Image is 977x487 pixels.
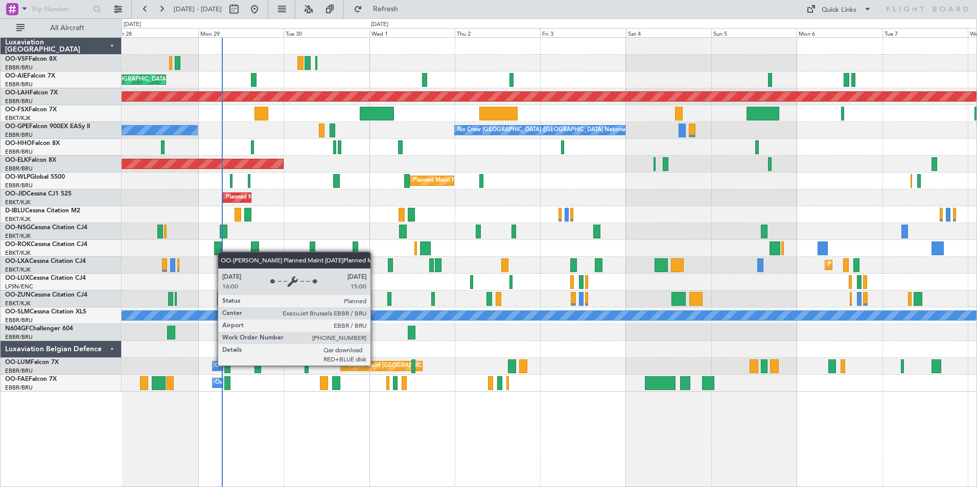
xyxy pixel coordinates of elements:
a: OO-ZUNCessna Citation CJ4 [5,292,87,298]
a: EBKT/KJK [5,215,31,223]
a: EBBR/BRU [5,64,33,71]
span: OO-NSG [5,225,31,231]
a: EBBR/BRU [5,182,33,189]
a: EBBR/BRU [5,148,33,156]
a: EBBR/BRU [5,316,33,324]
span: OO-VSF [5,56,29,62]
a: EBBR/BRU [5,333,33,341]
a: EBKT/KJK [5,249,31,257]
a: D-IBLUCessna Citation M2 [5,208,80,214]
div: Mon 6 [797,28,882,37]
div: No Crew [GEOGRAPHIC_DATA] ([GEOGRAPHIC_DATA] National) [457,123,629,138]
a: LFSN/ENC [5,283,33,290]
div: Sun 28 [113,28,198,37]
div: [DATE] [124,20,141,29]
div: Sat 4 [626,28,711,37]
span: OO-FAE [5,376,29,382]
a: OO-JIDCessna CJ1 525 [5,191,72,197]
span: Refresh [364,6,407,13]
a: OO-LUMFalcon 7X [5,359,59,366]
div: Sun 5 [711,28,797,37]
div: Quick Links [822,5,856,15]
a: OO-VSFFalcon 8X [5,56,57,62]
span: OO-LXA [5,258,29,264]
span: OO-WLP [5,174,30,180]
span: All Aircraft [27,25,108,32]
span: OO-HHO [5,140,32,147]
span: OO-LUX [5,275,29,281]
a: EBBR/BRU [5,165,33,173]
span: OO-ZUN [5,292,31,298]
span: [DATE] - [DATE] [174,5,222,14]
a: OO-LXACessna Citation CJ4 [5,258,86,264]
div: Tue 7 [882,28,968,37]
span: OO-LUM [5,359,31,366]
div: Tue 30 [284,28,369,37]
a: N604GFChallenger 604 [5,326,73,332]
span: OO-FSX [5,107,29,113]
div: [DATE] [371,20,388,29]
a: OO-AIEFalcon 7X [5,73,55,79]
a: EBBR/BRU [5,81,33,88]
a: OO-GPEFalcon 900EX EASy II [5,124,90,130]
a: EBKT/KJK [5,300,31,307]
a: OO-LUXCessna Citation CJ4 [5,275,86,281]
a: EBKT/KJK [5,266,31,274]
button: Refresh [349,1,410,17]
input: Trip Number [31,2,90,17]
span: OO-AIE [5,73,27,79]
a: EBBR/BRU [5,384,33,392]
a: EBKT/KJK [5,232,31,240]
div: Fri 3 [540,28,625,37]
div: Owner Melsbroek Air Base [215,358,285,374]
span: OO-JID [5,191,27,197]
a: EBBR/BRU [5,131,33,139]
a: OO-SLMCessna Citation XLS [5,309,86,315]
a: OO-LAHFalcon 7X [5,90,58,96]
div: Owner Melsbroek Air Base [215,375,285,391]
a: OO-FSXFalcon 7X [5,107,57,113]
a: EBKT/KJK [5,199,31,206]
button: All Aircraft [11,20,111,36]
span: OO-ROK [5,241,31,248]
a: OO-HHOFalcon 8X [5,140,60,147]
a: OO-WLPGlobal 5500 [5,174,65,180]
div: Planned Maint Kortrijk-[GEOGRAPHIC_DATA] [226,190,345,205]
span: OO-GPE [5,124,29,130]
div: Planned Maint [GEOGRAPHIC_DATA] ([GEOGRAPHIC_DATA] National) [343,358,528,374]
button: Quick Links [801,1,877,17]
a: EBBR/BRU [5,98,33,105]
a: OO-FAEFalcon 7X [5,376,57,382]
a: EBBR/BRU [5,367,33,375]
span: N604GF [5,326,29,332]
span: OO-LAH [5,90,30,96]
a: EBKT/KJK [5,114,31,122]
div: Wed 1 [369,28,455,37]
span: OO-SLM [5,309,30,315]
span: D-IBLU [5,208,25,214]
a: OO-ROKCessna Citation CJ4 [5,241,87,248]
div: Thu 2 [455,28,540,37]
div: Planned Maint Kortrijk-[GEOGRAPHIC_DATA] [828,257,947,273]
span: OO-ELK [5,157,28,163]
div: Planned Maint Milan (Linate) [413,173,486,188]
a: OO-ELKFalcon 8X [5,157,56,163]
a: OO-NSGCessna Citation CJ4 [5,225,87,231]
div: Mon 29 [198,28,284,37]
